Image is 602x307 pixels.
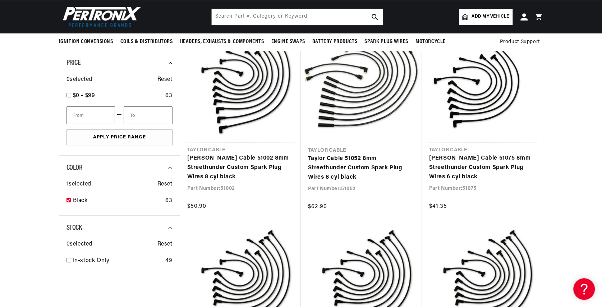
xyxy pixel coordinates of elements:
[165,256,172,266] div: 49
[66,224,82,232] span: Stock
[59,38,113,46] span: Ignition Conversions
[66,129,173,146] button: Apply Price Range
[271,38,305,46] span: Engine Swaps
[429,154,536,182] a: [PERSON_NAME] Cable 51075 8mm Streethunder Custom Spark Plug Wires 6 cyl black
[165,91,172,101] div: 63
[120,38,173,46] span: Coils & Distributors
[59,4,142,29] img: Pertronix
[500,38,540,46] span: Product Support
[73,196,163,206] a: Black
[66,240,92,249] span: 0 selected
[73,93,95,98] span: $0 - $99
[187,154,294,182] a: [PERSON_NAME] Cable 51002 8mm Streethunder Custom Spark Plug Wires 8 cyl black
[157,75,173,84] span: Reset
[412,33,449,50] summary: Motorcycle
[66,59,81,67] span: Price
[309,33,361,50] summary: Battery Products
[212,9,383,25] input: Search Part #, Category or Keyword
[157,180,173,189] span: Reset
[180,38,264,46] span: Headers, Exhausts & Components
[176,33,268,50] summary: Headers, Exhausts & Components
[117,110,122,120] span: —
[308,154,415,182] a: Taylor Cable 51052 8mm Streethunder Custom Spark Plug Wires 8 cyl black
[66,106,115,124] input: From
[268,33,309,50] summary: Engine Swaps
[73,256,163,266] a: In-stock Only
[59,33,117,50] summary: Ignition Conversions
[165,196,172,206] div: 63
[472,13,509,20] span: Add my vehicle
[364,38,408,46] span: Spark Plug Wires
[312,38,358,46] span: Battery Products
[367,9,383,25] button: search button
[459,9,512,25] a: Add my vehicle
[66,75,92,84] span: 0 selected
[124,106,172,124] input: To
[66,164,83,171] span: Color
[66,180,91,189] span: 1 selected
[157,240,173,249] span: Reset
[415,38,446,46] span: Motorcycle
[117,33,176,50] summary: Coils & Distributors
[361,33,412,50] summary: Spark Plug Wires
[500,33,543,51] summary: Product Support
